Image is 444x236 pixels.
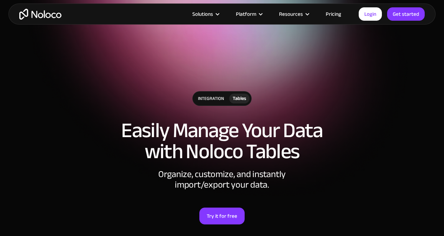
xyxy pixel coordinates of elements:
div: Try it for free [207,211,237,221]
div: Platform [236,9,256,19]
a: home [19,9,61,20]
a: Get started [387,7,425,21]
div: Resources [270,9,317,19]
div: Organize, customize, and instantly import/export your data. [117,169,327,190]
h1: Easily Manage Your Data with Noloco Tables [7,120,437,162]
a: Login [359,7,382,21]
a: Pricing [317,9,350,19]
div: integration [193,92,229,106]
a: Try it for free [199,208,245,224]
div: Platform [227,9,270,19]
div: Solutions [184,9,227,19]
div: Solutions [192,9,213,19]
div: Resources [279,9,303,19]
div: Tables [233,95,246,102]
